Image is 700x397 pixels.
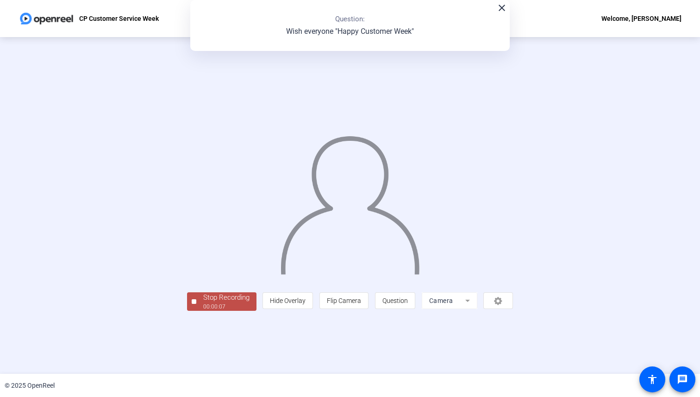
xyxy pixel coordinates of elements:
[375,292,415,309] button: Question
[382,297,408,304] span: Question
[286,26,414,37] p: Wish everyone "Happy Customer Week"
[335,14,365,25] p: Question:
[601,13,681,24] div: Welcome, [PERSON_NAME]
[319,292,369,309] button: Flip Camera
[327,297,361,304] span: Flip Camera
[19,9,75,28] img: OpenReel logo
[203,302,250,311] div: 00:00:07
[270,297,306,304] span: Hide Overlay
[5,381,55,391] div: © 2025 OpenReel
[280,127,421,274] img: overlay
[79,13,159,24] p: CP Customer Service Week
[647,374,658,385] mat-icon: accessibility
[203,292,250,303] div: Stop Recording
[187,292,256,311] button: Stop Recording00:00:07
[496,2,507,13] mat-icon: close
[262,292,313,309] button: Hide Overlay
[677,374,688,385] mat-icon: message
